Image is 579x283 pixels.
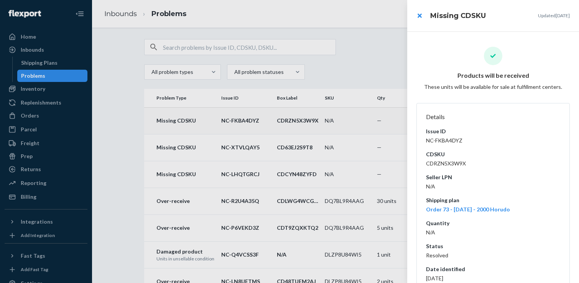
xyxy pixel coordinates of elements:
a: Order 73 - [DATE] - 2000 Horudo [426,206,510,213]
dd: CDRZN5X3W9X [426,160,560,167]
h3: Missing CDSKU [430,11,486,21]
p: Products will be received [457,71,529,80]
dt: Issue ID [426,128,560,135]
p: These units will be available for sale at fulfillment centers. [424,83,562,91]
dd: Resolved [426,252,560,259]
dd: NC-FKBA4DYZ [426,137,560,144]
span: Details [426,113,445,120]
dt: Status [426,242,560,250]
dd: [DATE] [426,275,560,282]
dt: Quantity [426,219,560,227]
dt: Shipping plan [426,196,560,204]
button: close [412,8,427,23]
dd: N/A [426,229,560,236]
dt: Seller LPN [426,173,560,181]
dd: N/A [426,183,560,190]
dt: Date identified [426,265,560,273]
dt: CDSKU [426,150,560,158]
p: Updated [DATE] [538,12,570,19]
